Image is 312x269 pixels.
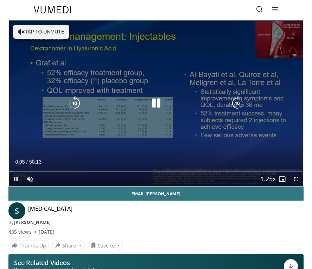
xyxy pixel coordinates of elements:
[9,20,303,186] video-js: Video Player
[275,172,289,186] button: Enable picture-in-picture mode
[289,172,303,186] button: Fullscreen
[23,172,37,186] button: Unmute
[52,240,85,251] button: Share
[8,187,304,201] a: Email [PERSON_NAME]
[88,240,123,251] button: Save to
[9,171,303,172] div: Progress Bar
[28,205,72,216] h4: [MEDICAL_DATA]
[8,228,32,236] span: 435 views
[13,25,69,39] button: Tap to unmute
[9,172,23,186] button: Pause
[29,159,42,165] span: 50:13
[8,219,304,226] div: By
[15,159,25,165] span: 0:05
[261,172,275,186] button: Playback Rate
[14,259,101,266] p: See Related Videos
[8,240,49,251] a: Thumbs Up
[14,219,51,225] a: [PERSON_NAME]
[34,6,71,13] img: VuMedi Logo
[39,228,55,236] div: [DATE]
[26,159,28,165] span: /
[8,202,25,219] a: S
